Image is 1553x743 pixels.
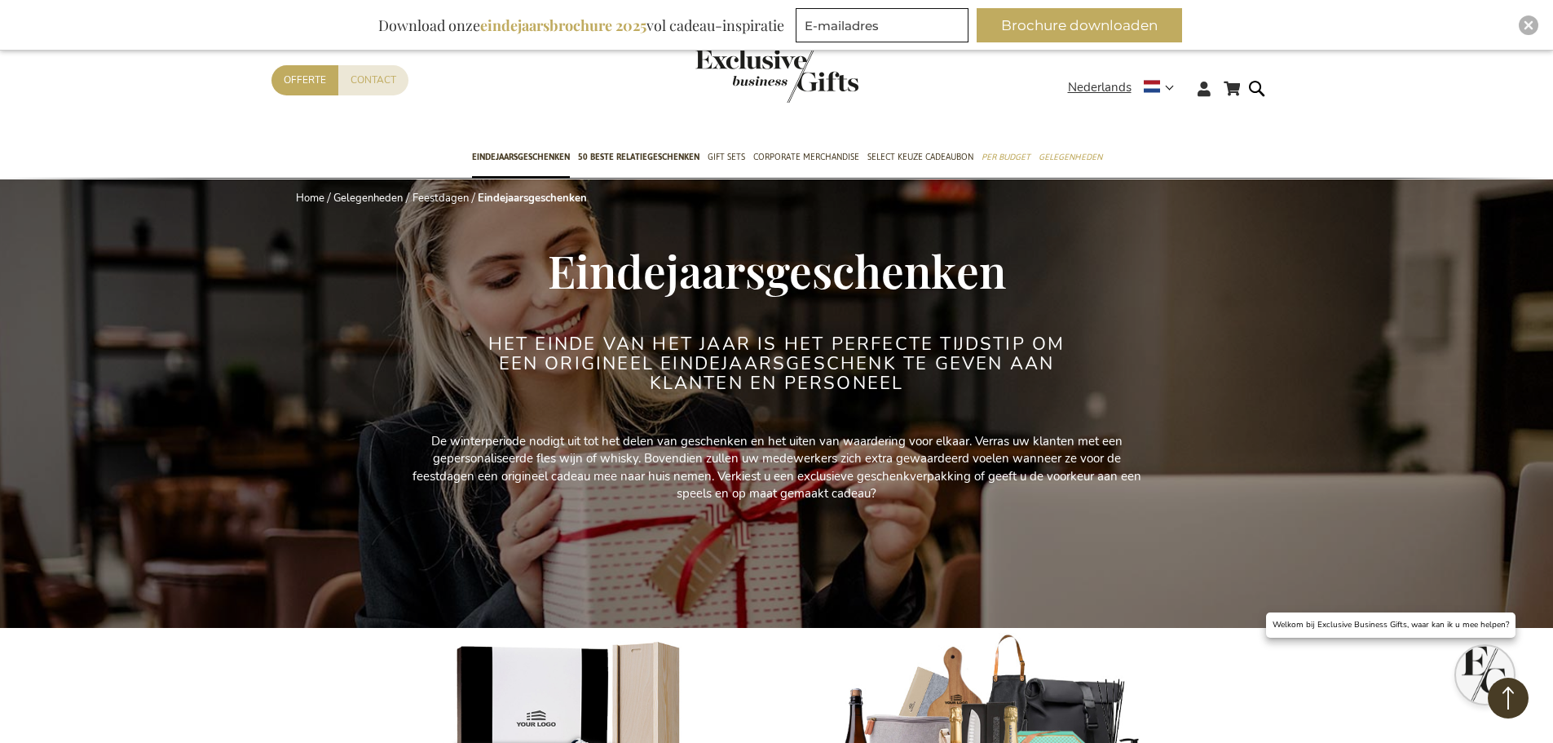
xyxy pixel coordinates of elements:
[471,334,1083,394] h2: Het einde van het jaar is het perfecte tijdstip om een origineel eindejaarsgeschenk te geven aan ...
[708,148,745,166] span: Gift Sets
[548,240,1006,300] span: Eindejaarsgeschenken
[333,191,403,206] a: Gelegenheden
[867,148,973,166] span: Select Keuze Cadeaubon
[472,148,570,166] span: Eindejaarsgeschenken
[753,148,859,166] span: Corporate Merchandise
[338,65,408,95] a: Contact
[271,65,338,95] a: Offerte
[578,148,699,166] span: 50 beste relatiegeschenken
[296,191,324,206] a: Home
[977,8,1182,42] button: Brochure downloaden
[478,191,587,206] strong: Eindejaarsgeschenken
[695,49,777,103] a: store logo
[371,8,792,42] div: Download onze vol cadeau-inspiratie
[413,191,469,206] a: Feestdagen
[695,49,858,103] img: Exclusive Business gifts logo
[480,15,646,35] b: eindejaarsbrochure 2025
[1068,78,1185,97] div: Nederlands
[1039,148,1102,166] span: Gelegenheden
[1524,20,1533,30] img: Close
[982,148,1030,166] span: Per Budget
[796,8,968,42] input: E-mailadres
[1068,78,1132,97] span: Nederlands
[1519,15,1538,35] div: Close
[410,433,1144,503] p: De winterperiode nodigt uit tot het delen van geschenken en het uiten van waardering voor elkaar....
[796,8,973,47] form: marketing offers and promotions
